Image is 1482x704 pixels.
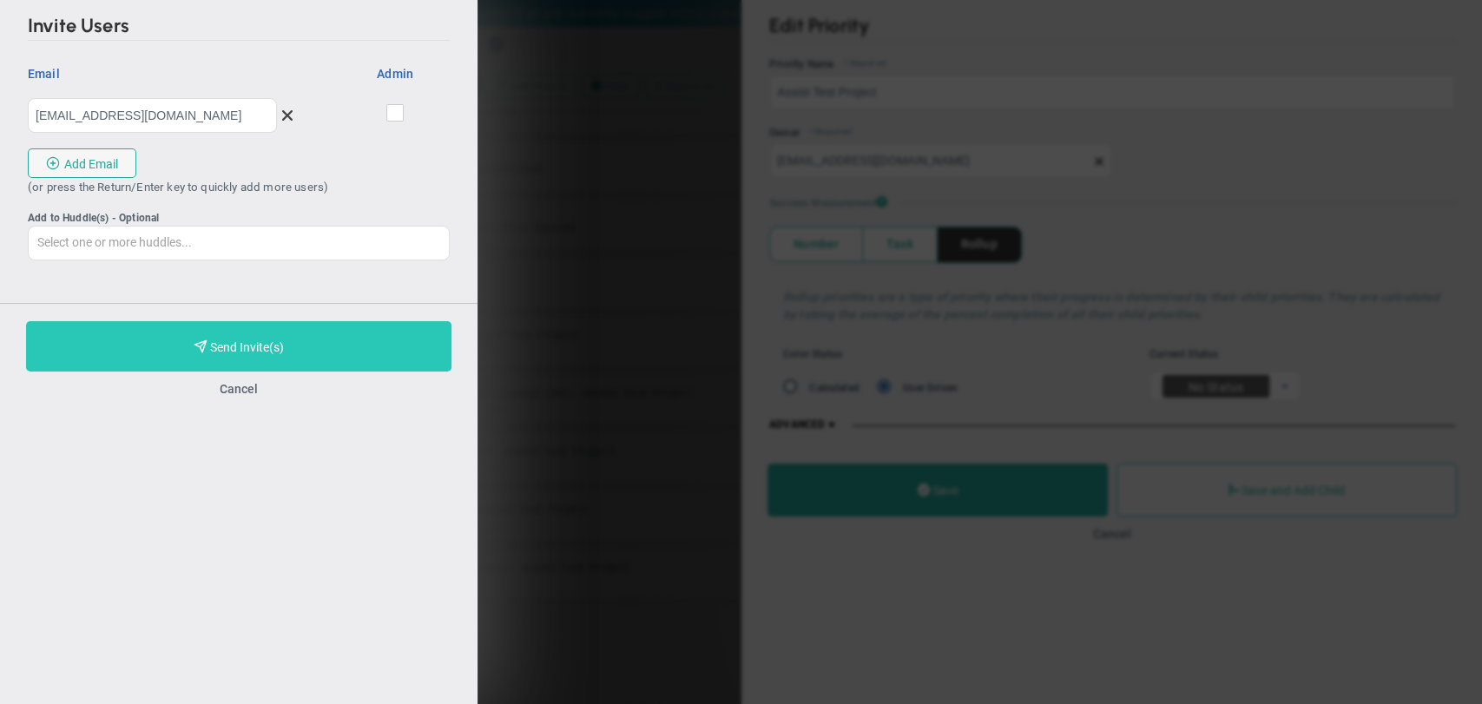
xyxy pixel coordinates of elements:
span: Email [28,66,214,82]
span: (or press the Return/Enter key to quickly add more users) [28,181,328,194]
button: Cancel [220,382,258,396]
span: Admin [377,66,413,82]
h2: Invite Users [28,14,450,41]
input: Add to Huddle(s) - Optional [29,227,449,258]
button: Add Email [28,148,136,178]
button: Send Invite(s) [26,321,451,372]
span: Send Invite(s) [210,340,284,354]
div: Select one or more Huddles... The invited User(s) will be added to the Huddle as a member. [28,212,450,224]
